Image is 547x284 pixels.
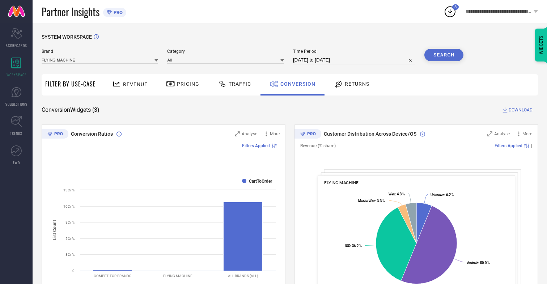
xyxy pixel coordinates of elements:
input: Select time period [293,56,415,64]
text: : 6.2 % [431,193,454,197]
tspan: Android [467,261,478,265]
text: 13Cr % [63,188,75,192]
span: Filter By Use-Case [45,80,96,88]
tspan: Mobile Web [358,199,375,203]
div: Premium [294,129,321,140]
span: SCORECARDS [6,43,27,48]
span: SYSTEM WORKSPACE [42,34,92,40]
span: Pricing [177,81,199,87]
span: TRENDS [10,131,22,136]
text: ALL BRANDS (ALL) [228,274,258,278]
span: FWD [13,160,20,165]
tspan: IOS [344,244,350,248]
span: Analyse [242,131,257,136]
span: WORKSPACE [7,72,26,77]
span: 3 [454,5,457,9]
tspan: Web [388,192,395,196]
text: : 36.2 % [344,244,361,248]
text: CartToOrder [249,179,272,184]
span: Filters Applied [242,143,270,148]
span: Brand [42,49,158,54]
span: Conversion Widgets ( 3 ) [42,106,99,114]
svg: Zoom [487,131,492,136]
span: FLYING MACHINE [324,180,358,185]
span: More [522,131,532,136]
span: Analyse [494,131,510,136]
text: COMPETITOR BRANDS [94,274,131,278]
span: | [279,143,280,148]
text: 3Cr % [65,253,75,257]
span: Customer Distribution Across Device/OS [324,131,416,137]
text: FLYING MACHINE [163,274,192,278]
span: Time Period [293,49,415,54]
span: More [270,131,280,136]
span: Returns [345,81,369,87]
text: 10Cr % [63,204,75,208]
span: | [531,143,532,148]
span: Category [167,49,284,54]
span: Conversion Ratios [71,131,113,137]
text: 8Cr % [65,220,75,224]
span: PRO [112,10,123,15]
text: 5Cr % [65,237,75,241]
span: Partner Insights [42,4,99,19]
text: 0 [72,269,75,273]
span: Conversion [280,81,315,87]
tspan: List Count [52,220,57,240]
span: SUGGESTIONS [5,101,27,107]
button: Search [424,49,463,61]
div: Premium [42,129,68,140]
span: Filters Applied [495,143,522,148]
text: : 4.3 % [388,192,404,196]
span: DOWNLOAD [509,106,533,114]
div: Open download list [444,5,457,18]
text: : 50.0 % [467,261,490,265]
tspan: Unknown [431,193,444,197]
span: Revenue (% share) [300,143,336,148]
span: Traffic [229,81,251,87]
text: : 3.3 % [358,199,385,203]
span: Revenue [123,81,148,87]
svg: Zoom [235,131,240,136]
